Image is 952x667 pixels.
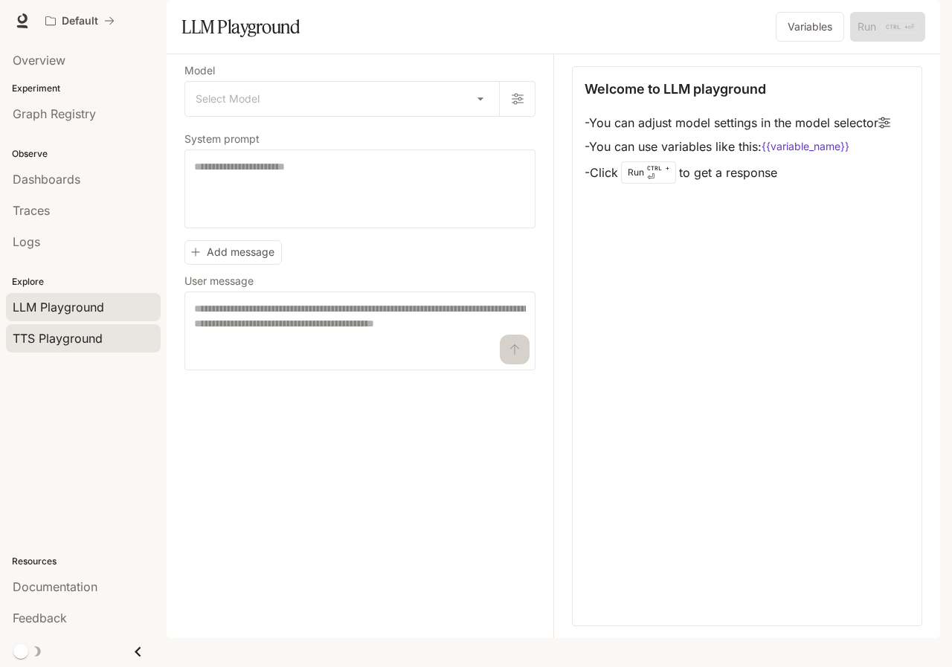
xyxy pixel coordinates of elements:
li: - Click to get a response [585,158,890,187]
p: Default [62,15,98,28]
span: Select Model [196,91,260,106]
button: Add message [184,240,282,265]
h1: LLM Playground [181,12,300,42]
li: - You can adjust model settings in the model selector [585,111,890,135]
button: Variables [776,12,844,42]
p: CTRL + [647,164,669,173]
button: All workspaces [39,6,121,36]
p: Welcome to LLM playground [585,79,766,99]
div: Select Model [185,82,499,116]
p: ⏎ [647,164,669,181]
p: User message [184,276,254,286]
div: Run [621,161,676,184]
li: - You can use variables like this: [585,135,890,158]
code: {{variable_name}} [762,139,849,154]
p: System prompt [184,134,260,144]
p: Model [184,65,215,76]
